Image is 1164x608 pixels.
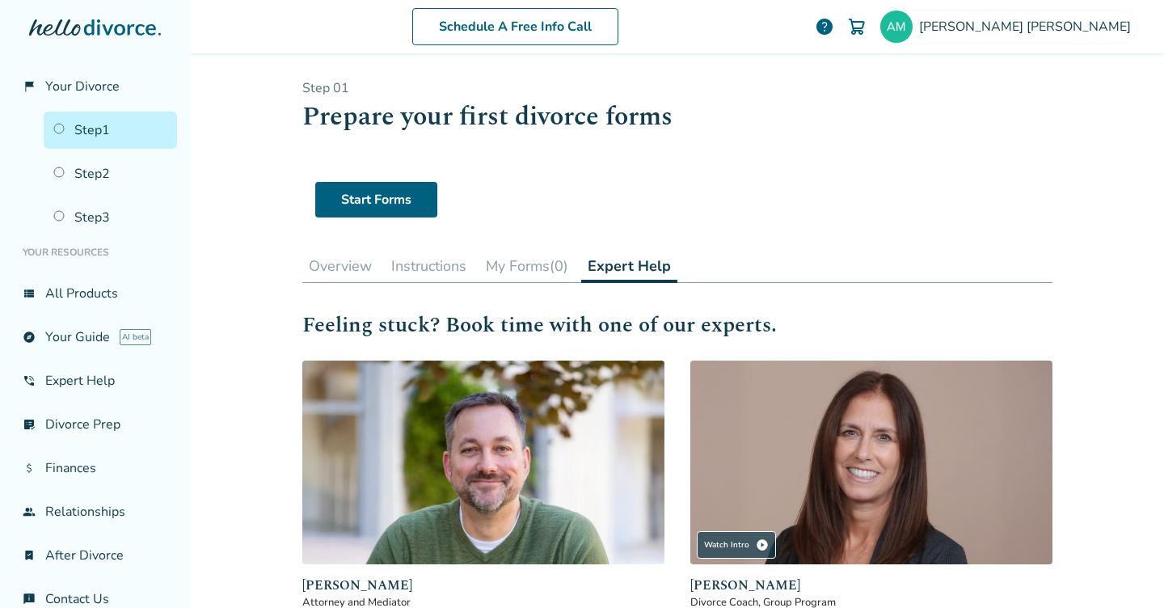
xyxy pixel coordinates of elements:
a: Step1 [44,112,177,149]
li: Your Resources [13,236,177,268]
p: Step 0 1 [302,79,1052,97]
span: explore [23,331,36,344]
a: phone_in_talkExpert Help [13,362,177,399]
a: Schedule A Free Info Call [412,8,618,45]
span: AI beta [120,329,151,345]
a: exploreYour GuideAI beta [13,319,177,356]
iframe: Chat Widget [1083,530,1164,608]
span: phone_in_talk [23,374,36,387]
span: view_list [23,287,36,300]
a: view_listAll Products [13,275,177,312]
a: Step3 [44,199,177,236]
img: Neil Forester [302,361,664,564]
a: bookmark_checkAfter Divorce [13,537,177,574]
span: chat_info [23,593,36,606]
a: groupRelationships [13,493,177,530]
span: list_alt_check [23,418,36,431]
div: Watch Intro [697,531,776,559]
a: attach_moneyFinances [13,450,177,487]
img: Jill Kaufman [690,361,1052,564]
span: group [23,505,36,518]
img: andyj296@gmail.com [880,11,913,43]
span: bookmark_check [23,549,36,562]
button: Expert Help [581,250,677,283]
button: My Forms(0) [479,250,575,282]
a: list_alt_checkDivorce Prep [13,406,177,443]
button: Overview [302,250,378,282]
a: Start Forms [315,182,437,217]
span: [PERSON_NAME] [302,576,664,595]
span: attach_money [23,462,36,475]
a: Step2 [44,155,177,192]
h2: Feeling stuck? Book time with one of our experts. [302,309,1052,341]
span: Your Divorce [45,78,120,95]
img: Cart [847,17,867,36]
button: Instructions [385,250,473,282]
span: [PERSON_NAME] [690,576,1052,595]
span: flag_2 [23,80,36,93]
span: play_circle [756,538,769,551]
span: [PERSON_NAME] [PERSON_NAME] [919,18,1137,36]
a: help [815,17,834,36]
a: flag_2Your Divorce [13,68,177,105]
h1: Prepare your first divorce forms [302,97,1052,137]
